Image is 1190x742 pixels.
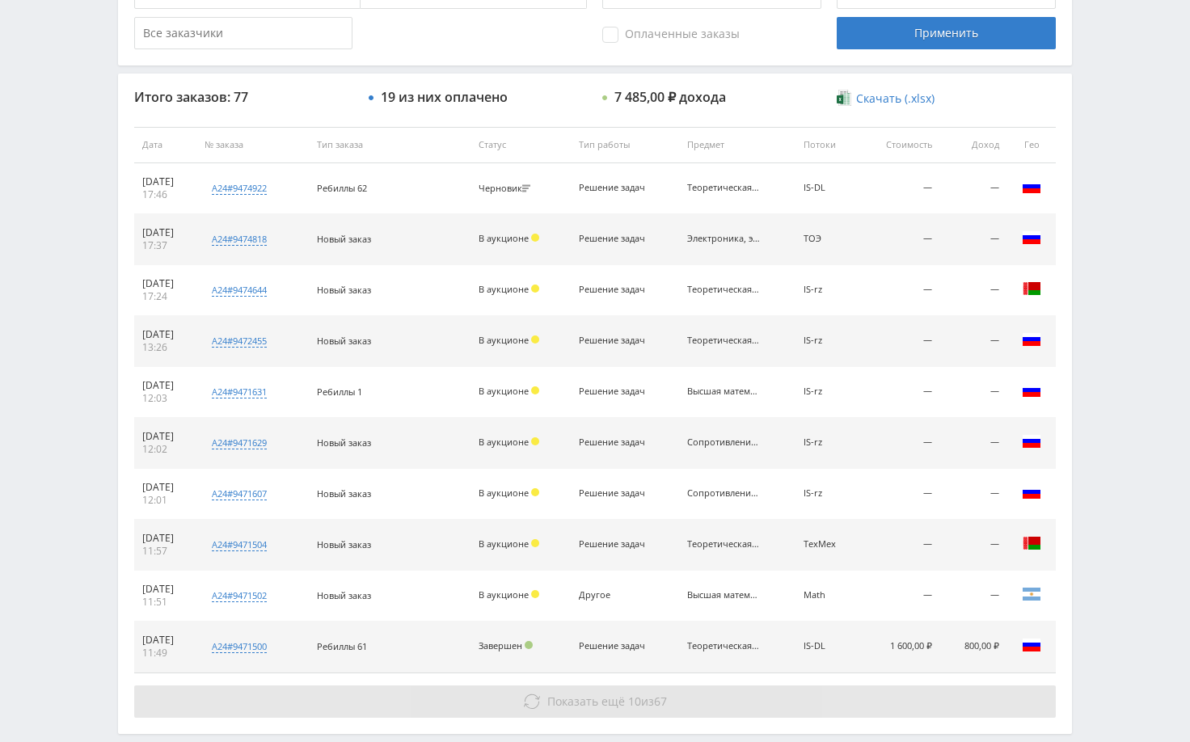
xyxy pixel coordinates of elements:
div: [DATE] [142,532,188,545]
div: a24#9472455 [212,335,267,348]
button: Показать ещё 10из67 [134,685,1056,718]
div: a24#9471504 [212,538,267,551]
div: [DATE] [142,328,188,341]
div: a24#9474644 [212,284,267,297]
span: В аукционе [479,232,529,244]
td: — [859,367,941,418]
span: Новый заказ [317,284,371,296]
a: Скачать (.xlsx) [837,91,934,107]
td: — [859,571,941,622]
span: В аукционе [479,283,529,295]
img: blr.png [1022,279,1041,298]
span: Завершен [479,639,522,651]
span: Подтвержден [525,641,533,649]
th: Дата [134,127,196,163]
span: Новый заказ [317,436,371,449]
td: — [859,520,941,571]
div: IS-rz [804,386,851,397]
span: Новый заказ [317,487,371,500]
div: IS-DL [804,183,851,193]
span: Новый заказ [317,589,371,601]
div: [DATE] [142,634,188,647]
td: — [859,418,941,469]
span: Ребиллы 61 [317,640,367,652]
div: 7 485,00 ₽ дохода [614,90,726,104]
span: Холд [531,386,539,394]
div: IS-rz [804,285,851,295]
div: a24#9474922 [212,182,267,195]
img: rus.png [1022,483,1041,502]
div: a24#9474818 [212,233,267,246]
div: Решение задач [579,285,652,295]
div: IS-DL [804,641,851,651]
span: Холд [531,234,539,242]
span: 67 [654,694,667,709]
span: Холд [531,285,539,293]
span: Холд [531,335,539,344]
div: Решение задач [579,335,652,346]
div: Теоретическая механика [687,641,760,651]
span: Холд [531,488,539,496]
th: Тип работы [571,127,679,163]
div: Другое [579,590,652,601]
th: Гео [1007,127,1056,163]
div: [DATE] [142,175,188,188]
th: № заказа [196,127,309,163]
div: Электроника, электротехника, радиотехника [687,234,760,244]
div: [DATE] [142,379,188,392]
th: Статус [471,127,571,163]
span: В аукционе [479,385,529,397]
td: — [940,469,1007,520]
span: Оплаченные заказы [602,27,740,43]
div: 19 из них оплачено [381,90,508,104]
div: [DATE] [142,430,188,443]
td: — [859,265,941,316]
div: Сопротивление материалов [687,488,760,499]
td: — [859,214,941,265]
div: a24#9471500 [212,640,267,653]
div: a24#9471502 [212,589,267,602]
span: В аукционе [479,538,529,550]
th: Предмет [679,127,795,163]
span: Скачать (.xlsx) [856,92,935,105]
img: rus.png [1022,330,1041,349]
div: Теоретическая механика [687,539,760,550]
div: Итого заказов: 77 [134,90,352,104]
td: — [940,418,1007,469]
div: 11:57 [142,545,188,558]
div: Решение задач [579,488,652,499]
div: 11:51 [142,596,188,609]
div: Высшая математика [687,386,760,397]
div: 13:26 [142,341,188,354]
span: Ребиллы 1 [317,386,362,398]
input: Все заказчики [134,17,352,49]
div: a24#9471629 [212,436,267,449]
div: Решение задач [579,539,652,550]
span: В аукционе [479,588,529,601]
div: 12:02 [142,443,188,456]
div: a24#9471607 [212,487,267,500]
div: IS-rz [804,335,851,346]
div: Теоретическая механика [687,285,760,295]
span: Холд [531,590,539,598]
div: Черновик [479,183,534,194]
div: Math [804,590,851,601]
span: Холд [531,437,539,445]
td: — [940,163,1007,214]
div: ТОЭ [804,234,851,244]
img: rus.png [1022,381,1041,400]
span: из [547,694,667,709]
div: [DATE] [142,226,188,239]
td: — [940,571,1007,622]
td: — [859,316,941,367]
div: ТехМех [804,539,851,550]
img: rus.png [1022,228,1041,247]
td: — [859,469,941,520]
img: blr.png [1022,533,1041,553]
span: В аукционе [479,334,529,346]
div: Применить [837,17,1055,49]
td: 1 600,00 ₽ [859,622,941,672]
td: — [940,520,1007,571]
span: 10 [628,694,641,709]
div: Высшая математика [687,590,760,601]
